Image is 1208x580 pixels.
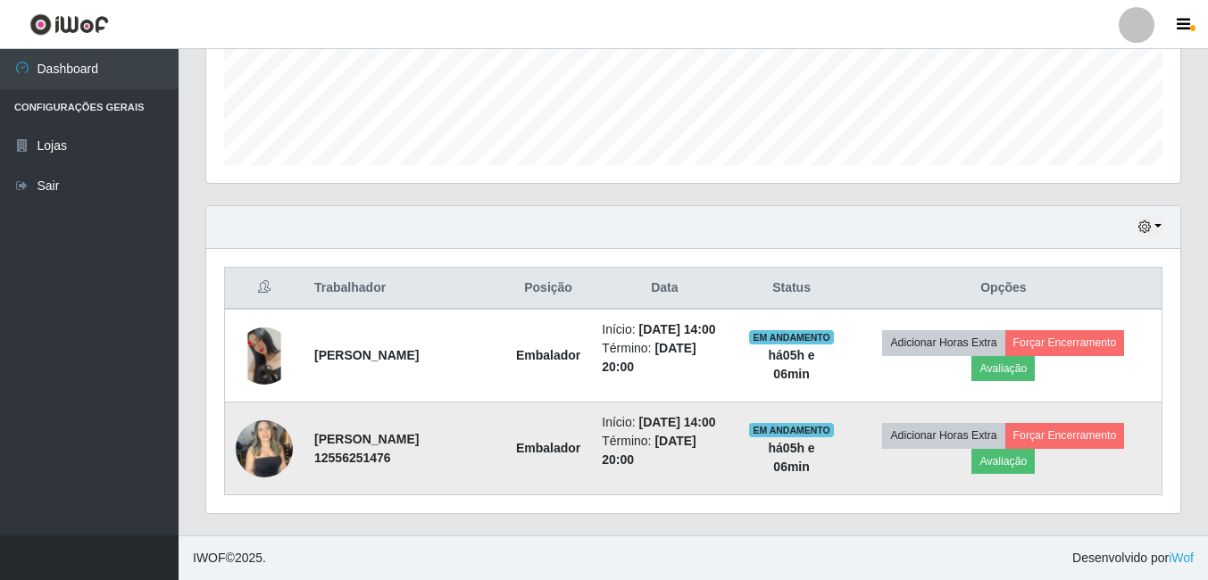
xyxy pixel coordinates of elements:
[602,339,727,377] li: Término:
[1072,549,1194,568] span: Desenvolvido por
[846,268,1162,310] th: Opções
[1005,423,1125,448] button: Forçar Encerramento
[314,432,419,465] strong: [PERSON_NAME] 12556251476
[516,441,580,455] strong: Embalador
[769,441,815,474] strong: há 05 h e 06 min
[639,415,716,429] time: [DATE] 14:00
[193,549,266,568] span: © 2025 .
[591,268,737,310] th: Data
[602,320,727,339] li: Início:
[882,330,1004,355] button: Adicionar Horas Extra
[769,348,815,381] strong: há 05 h e 06 min
[737,268,845,310] th: Status
[1169,551,1194,565] a: iWof
[971,449,1035,474] button: Avaliação
[882,423,1004,448] button: Adicionar Horas Extra
[602,432,727,469] li: Término:
[304,268,505,310] th: Trabalhador
[749,423,834,437] span: EM ANDAMENTO
[971,356,1035,381] button: Avaliação
[236,327,293,385] img: 1730588148505.jpeg
[602,413,727,432] li: Início:
[314,348,419,362] strong: [PERSON_NAME]
[193,551,226,565] span: IWOF
[516,348,580,362] strong: Embalador
[1005,330,1125,355] button: Forçar Encerramento
[639,322,716,336] time: [DATE] 14:00
[505,268,591,310] th: Posição
[29,13,109,36] img: CoreUI Logo
[749,330,834,344] span: EM ANDAMENTO
[236,410,293,486] img: 1741796962772.jpeg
